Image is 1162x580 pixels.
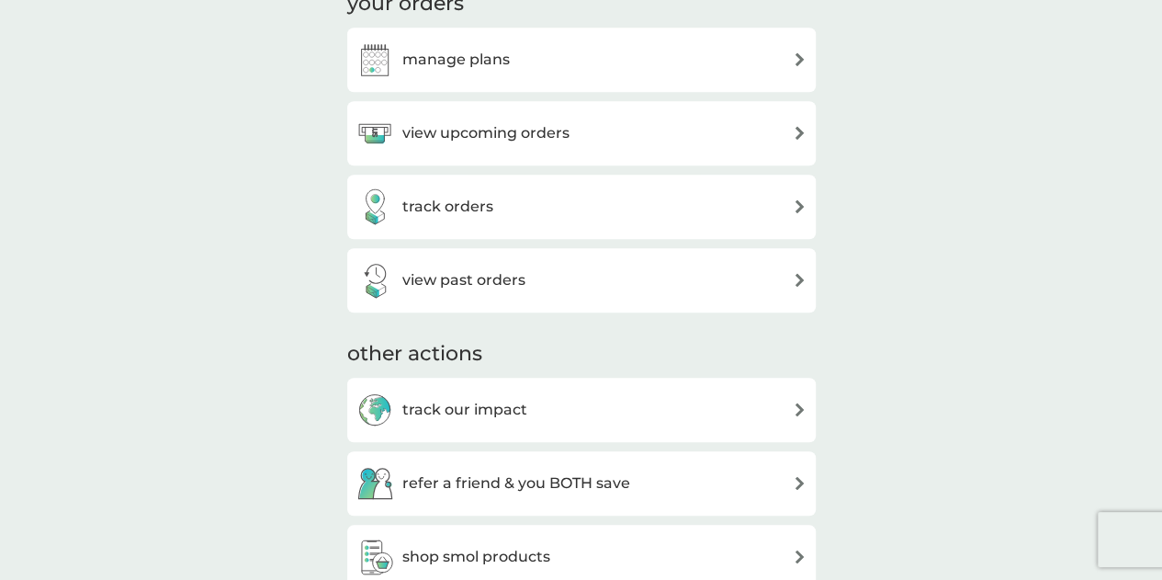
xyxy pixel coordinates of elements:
h3: manage plans [402,48,510,72]
img: arrow right [793,403,807,416]
img: arrow right [793,550,807,563]
h3: view upcoming orders [402,121,570,145]
img: arrow right [793,273,807,287]
h3: refer a friend & you BOTH save [402,472,630,495]
img: arrow right [793,126,807,140]
img: arrow right [793,476,807,490]
h3: shop smol products [402,545,550,569]
h3: track orders [402,195,493,219]
h3: view past orders [402,268,525,292]
img: arrow right [793,52,807,66]
h3: track our impact [402,398,527,422]
h3: other actions [347,340,482,369]
img: arrow right [793,199,807,213]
